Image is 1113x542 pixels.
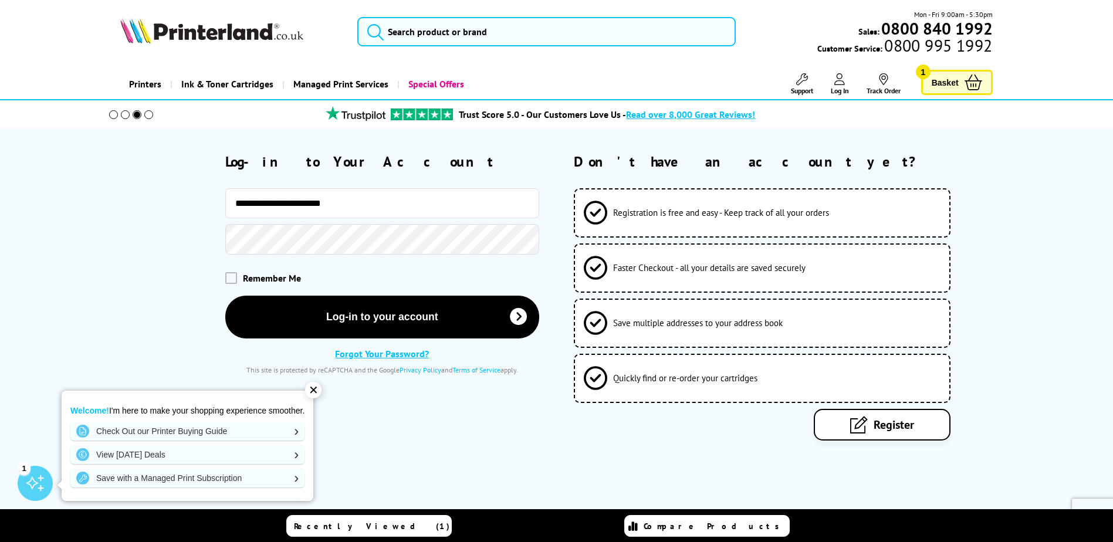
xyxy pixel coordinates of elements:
[613,262,806,273] span: Faster Checkout - all your details are saved securely
[282,69,397,99] a: Managed Print Services
[225,153,539,171] h2: Log-in to Your Account
[391,109,453,120] img: trustpilot rating
[613,207,829,218] span: Registration is free and easy - Keep track of all your orders
[916,65,931,79] span: 1
[791,73,813,95] a: Support
[814,409,950,441] a: Register
[613,317,783,328] span: Save multiple addresses to your address book
[881,18,993,39] b: 0800 840 1992
[400,365,441,374] a: Privacy Policy
[817,40,992,54] span: Customer Service:
[831,73,849,95] a: Log In
[921,70,993,95] a: Basket 1
[120,18,303,43] img: Printerland Logo
[286,515,452,537] a: Recently Viewed (1)
[70,469,305,487] a: Save with a Managed Print Subscription
[70,422,305,441] a: Check Out our Printer Buying Guide
[867,73,901,95] a: Track Order
[874,417,914,432] span: Register
[70,406,109,415] strong: Welcome!
[170,69,282,99] a: Ink & Toner Cartridges
[914,9,993,20] span: Mon - Fri 9:00am - 5:30pm
[879,23,993,34] a: 0800 840 1992
[932,74,959,90] span: Basket
[613,372,757,384] span: Quickly find or re-order your cartridges
[243,272,301,284] span: Remember Me
[791,86,813,95] span: Support
[357,17,736,46] input: Search product or brand
[626,109,755,120] span: Read over 8,000 Great Reviews!
[624,515,790,537] a: Compare Products
[397,69,473,99] a: Special Offers
[335,348,429,360] a: Forgot Your Password?
[831,86,849,95] span: Log In
[858,26,879,37] span: Sales:
[452,365,500,374] a: Terms of Service
[882,40,992,51] span: 0800 995 1992
[459,109,755,120] a: Trust Score 5.0 - Our Customers Love Us -Read over 8,000 Great Reviews!
[18,462,31,475] div: 1
[70,445,305,464] a: View [DATE] Deals
[120,69,170,99] a: Printers
[294,521,450,531] span: Recently Viewed (1)
[225,365,539,374] div: This site is protected by reCAPTCHA and the Google and apply.
[225,296,539,338] button: Log-in to your account
[305,382,322,398] div: ✕
[574,153,992,171] h2: Don't have an account yet?
[320,106,391,121] img: trustpilot rating
[70,405,305,416] p: I'm here to make your shopping experience smoother.
[181,69,273,99] span: Ink & Toner Cartridges
[120,18,343,46] a: Printerland Logo
[644,521,786,531] span: Compare Products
